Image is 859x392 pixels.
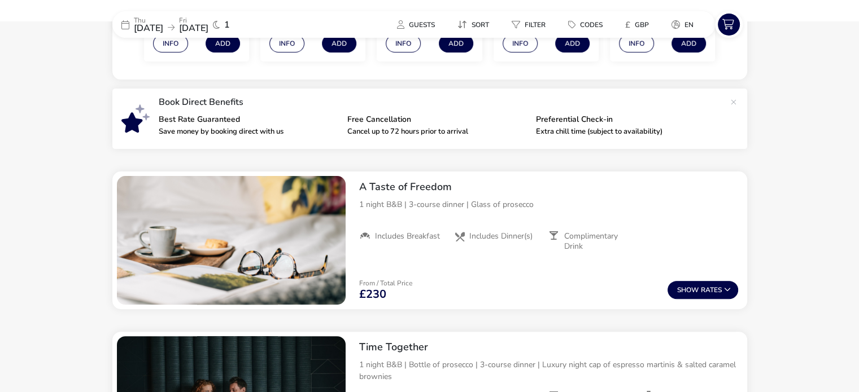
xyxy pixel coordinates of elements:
[448,16,498,33] button: Sort
[347,128,527,135] p: Cancel up to 72 hours prior to arrival
[134,22,163,34] span: [DATE]
[322,34,356,52] button: Add
[347,116,527,124] p: Free Cancellation
[616,16,658,33] button: £GBP
[448,16,503,33] naf-pibe-menu-bar-item: Sort
[684,20,694,29] span: en
[677,287,701,294] span: Show
[625,19,630,30] i: £
[117,176,346,305] swiper-slide: 1 / 1
[359,199,738,210] p: 1 night B&B | 3-course dinner | Glass of prosecco
[439,34,473,52] button: Add
[206,34,240,52] button: Add
[559,16,616,33] naf-pibe-menu-bar-item: Codes
[503,34,538,52] button: Info
[388,16,448,33] naf-pibe-menu-bar-item: Guests
[269,34,304,52] button: Info
[564,231,634,252] span: Complimentary Drink
[469,231,533,241] span: Includes Dinner(s)
[662,16,707,33] naf-pibe-menu-bar-item: en
[559,16,612,33] button: Codes
[671,34,706,52] button: Add
[375,231,440,241] span: Includes Breakfast
[619,34,654,52] button: Info
[359,280,412,287] p: From / Total Price
[668,281,738,299] button: ShowRates
[525,20,546,29] span: Filter
[224,20,230,29] span: 1
[134,17,163,24] p: Thu
[159,128,338,135] p: Save money by booking direct with us
[409,20,435,29] span: Guests
[536,116,716,124] p: Preferential Check-in
[580,20,603,29] span: Codes
[359,359,738,382] p: 1 night B&B | Bottle of prosecco | 3-course dinner | Luxury night cap of espresso martinis & salt...
[616,16,662,33] naf-pibe-menu-bar-item: £GBP
[472,20,489,29] span: Sort
[359,341,738,354] h2: Time Together
[503,16,559,33] naf-pibe-menu-bar-item: Filter
[350,171,747,261] div: A Taste of Freedom1 night B&B | 3-course dinner | Glass of proseccoIncludes BreakfastIncludes Din...
[153,34,188,52] button: Info
[536,128,716,135] p: Extra chill time (subject to availability)
[112,11,282,38] div: Thu[DATE]Fri[DATE]1
[662,16,703,33] button: en
[388,16,444,33] button: Guests
[179,17,208,24] p: Fri
[359,180,738,193] h2: A Taste of Freedom
[555,34,590,52] button: Add
[159,116,338,124] p: Best Rate Guaranteed
[503,16,555,33] button: Filter
[386,34,421,52] button: Info
[635,20,649,29] span: GBP
[179,22,208,34] span: [DATE]
[159,98,725,107] p: Book Direct Benefits
[359,289,386,300] span: £230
